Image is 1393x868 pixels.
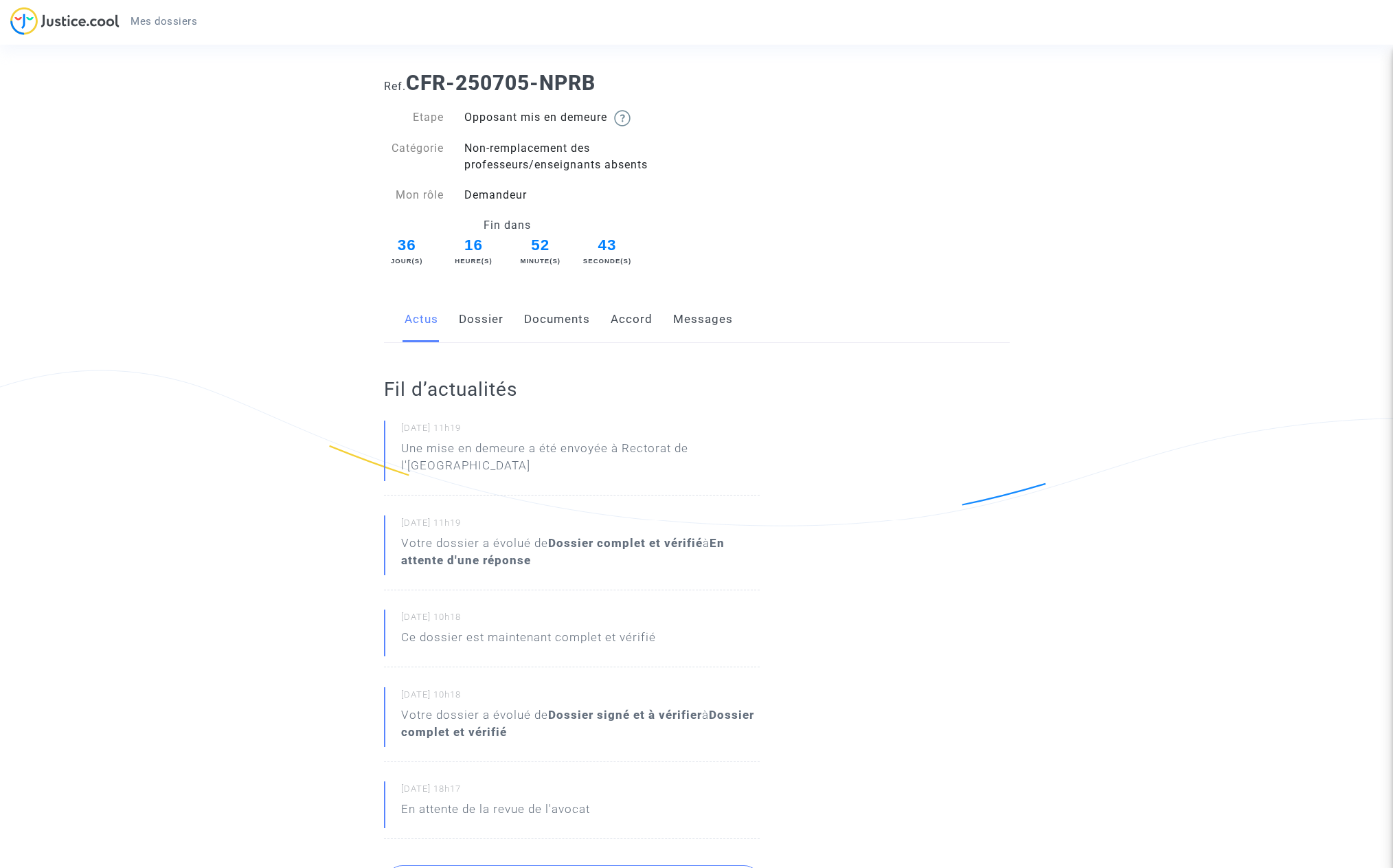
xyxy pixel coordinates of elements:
[374,109,455,126] div: Etape
[673,297,733,342] a: Messages
[524,297,590,342] a: Documents
[131,15,197,27] span: Mes dossiers
[374,140,455,173] div: Catégorie
[548,708,702,722] b: Dossier signé et à vérifier
[582,234,632,257] span: 43
[449,234,499,257] span: 16
[401,708,754,739] b: Dossier complet et vérifié
[401,611,760,629] small: [DATE] 10h18
[582,256,632,266] div: Seconde(s)
[401,706,760,741] div: Votre dossier a évolué de à
[405,297,438,342] a: Actus
[614,110,631,126] img: help.svg
[459,297,503,342] a: Dossier
[374,217,641,234] div: Fin dans
[384,377,760,401] h2: Fil d’actualités
[384,80,406,93] span: Ref.
[449,256,499,266] div: Heure(s)
[382,256,431,266] div: Jour(s)
[401,629,656,653] p: Ce dossier est maintenant complet et vérifié
[401,440,760,481] p: Une mise en demeure a été envoyée à Rectorat de l'[GEOGRAPHIC_DATA]
[516,256,565,266] div: Minute(s)
[401,783,760,801] small: [DATE] 18h17
[401,535,760,569] div: Votre dossier a évolué de à
[374,187,455,203] div: Mon rôle
[120,11,208,32] a: Mes dossiers
[401,689,760,706] small: [DATE] 10h18
[401,536,725,567] b: En attente d'une réponse
[401,517,760,535] small: [DATE] 11h19
[10,7,120,35] img: jc-logo.svg
[454,109,696,126] div: Opposant mis en demeure
[406,71,596,95] b: CFR-250705-NPRB
[548,536,703,550] b: Dossier complet et vérifié
[401,422,760,440] small: [DATE] 11h19
[382,234,431,257] span: 36
[454,140,696,173] div: Non-remplacement des professeurs/enseignants absents
[454,187,696,203] div: Demandeur
[516,234,565,257] span: 52
[401,801,590,825] p: En attente de la revue de l'avocat
[611,297,653,342] a: Accord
